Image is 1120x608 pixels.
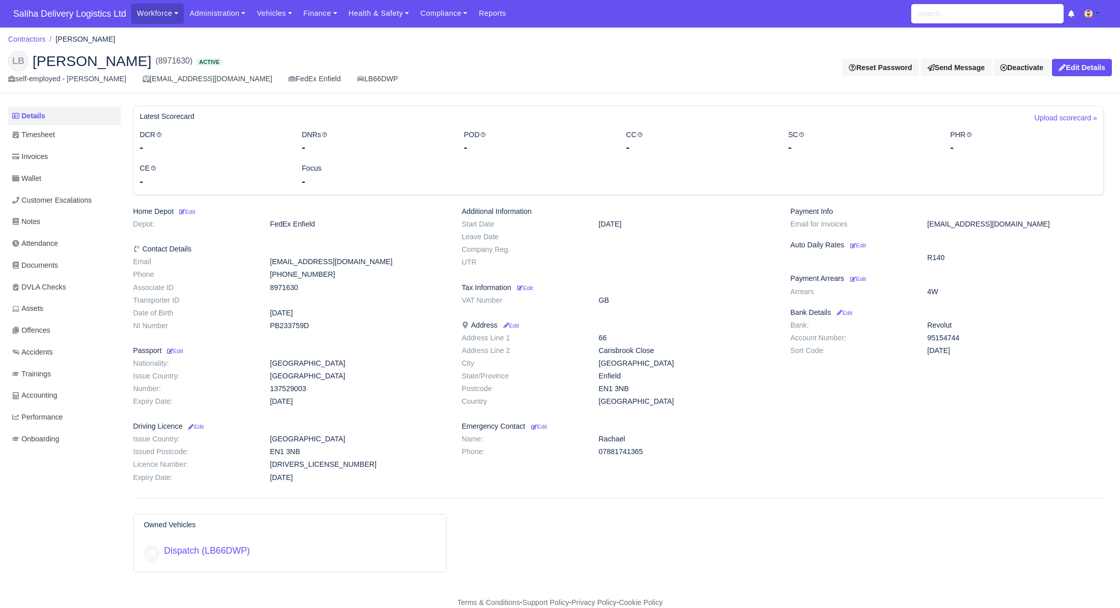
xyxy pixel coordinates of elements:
dt: VAT Number [454,296,591,305]
span: Documents [12,260,58,271]
a: Vehicles [251,4,298,23]
small: Edit [178,209,195,215]
a: Terms & Conditions [457,598,520,606]
dt: Date of Birth [125,309,263,317]
a: Accidents [8,342,121,362]
dt: Expiry Date: [125,473,263,482]
small: Edit [186,424,204,430]
div: self-employed - [PERSON_NAME] [8,73,126,85]
dd: 4W [920,287,1111,296]
div: LB [8,51,28,71]
dt: Company Reg. [454,245,591,254]
span: Accounting [12,390,57,401]
a: Edit [835,308,852,316]
a: Contractors [8,35,46,43]
dt: Address Line 2 [454,346,591,355]
a: Performance [8,407,121,427]
dt: Start Date [454,220,591,229]
dd: Rachael [591,435,783,443]
a: Attendance [8,234,121,253]
dd: 66 [591,334,783,342]
dt: Sort Code: [783,346,920,355]
dt: Account Number: [783,334,920,342]
small: Edit [531,424,547,430]
dt: Arrears [783,287,920,296]
dd: GB [591,296,783,305]
a: DVLA Checks [8,277,121,297]
div: Lloyd Barfour [1,43,1119,93]
div: - [140,140,286,154]
a: Edit [166,346,183,355]
dd: [GEOGRAPHIC_DATA] [263,372,454,380]
dd: 07881741365 [591,447,783,456]
dd: FedEx Enfield [263,220,454,229]
dd: [EMAIL_ADDRESS][DOMAIN_NAME] [263,258,454,266]
div: - [140,174,286,188]
a: Edit [178,207,195,215]
dt: Nationality: [125,359,263,368]
a: Support Policy [523,598,569,606]
div: FedEx Enfield [289,73,341,85]
span: DVLA Checks [12,281,66,293]
a: Administration [184,4,251,23]
a: Cookie Policy [619,598,662,606]
dd: Carisbrook Close [591,346,783,355]
div: - [302,140,449,154]
a: Deactivate [994,59,1050,76]
dt: Transporter ID [125,296,263,305]
dt: Associate ID [125,283,263,292]
a: Details [8,107,121,125]
a: Reports [473,4,511,23]
dt: Phone: [454,447,591,456]
dt: Issue Country: [125,435,263,443]
div: PHR [943,129,1105,155]
a: Privacy Policy [571,598,617,606]
a: Notes [8,212,121,232]
dd: [GEOGRAPHIC_DATA] [591,397,783,406]
dt: NI Number [125,322,263,330]
dt: Bank: [783,321,920,330]
dd: [DATE] [263,397,454,406]
span: Offences [12,325,50,336]
small: Edit [166,348,183,354]
dt: Depot: [125,220,263,229]
h6: Owned Vehicles [144,521,196,529]
span: Wallet [12,173,41,184]
a: Timesheet [8,125,121,145]
dd: [GEOGRAPHIC_DATA] [263,359,454,368]
div: - [950,140,1097,154]
small: Edit [501,323,519,329]
a: Invoices [8,147,121,167]
dd: [GEOGRAPHIC_DATA] [591,359,783,368]
a: Saliha Delivery Logistics Ltd [8,4,131,24]
dd: [DATE] [591,220,783,229]
small: Edit [850,276,866,282]
div: - [464,140,611,154]
h6: Additional Information [462,207,775,216]
a: Onboarding [8,429,121,449]
div: CE [132,163,294,188]
a: Offences [8,321,121,340]
div: - [626,140,773,154]
a: Send Message [921,59,991,76]
dt: City [454,359,591,368]
dt: Issued Postcode: [125,447,263,456]
dd: 8971630 [263,283,454,292]
dd: PB233759D [263,322,454,330]
a: Documents [8,255,121,275]
small: Edit [850,242,866,248]
span: Attendance [12,238,58,249]
dt: Expiry Date: [125,397,263,406]
dd: [DRIVERS_LICENSE_NUMBER] [263,460,454,469]
a: Edit [186,422,204,430]
span: Assets [12,303,43,314]
dt: Issue Country: [125,372,263,380]
a: Assets [8,299,121,318]
div: CC [618,129,780,155]
h6: Bank Details [790,308,1104,317]
span: Accidents [12,346,53,358]
dt: Number: [125,385,263,393]
dt: Licence Number: [125,460,263,469]
span: Timesheet [12,129,55,141]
